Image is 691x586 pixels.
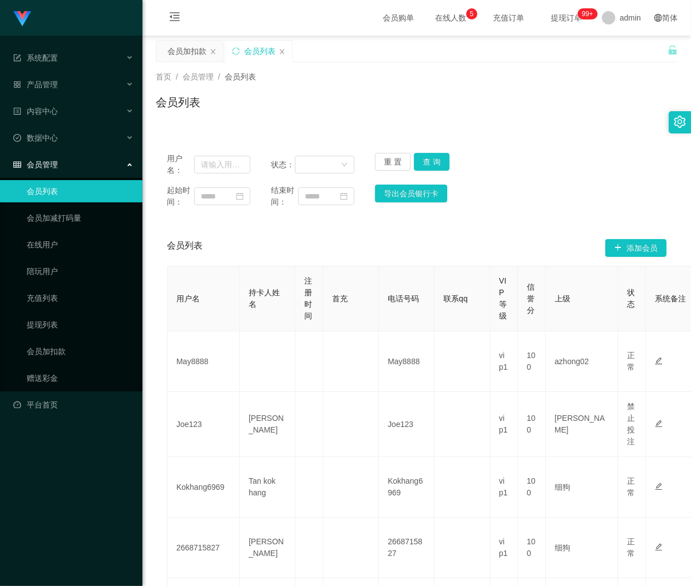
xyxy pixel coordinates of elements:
div: 会员列表 [244,41,275,62]
img: logo.9652507e.png [13,11,31,27]
p: 5 [470,8,474,19]
span: 结束时间： [271,185,298,208]
i: 图标: calendar [340,192,348,200]
span: 产品管理 [13,80,58,89]
button: 重 置 [375,153,411,171]
td: vip1 [490,457,518,518]
span: 注册时间 [304,276,312,320]
td: May8888 [379,331,435,392]
a: 会员加扣款 [27,340,134,362]
td: Joe123 [379,392,435,457]
span: 系统配置 [13,53,58,62]
td: 细狗 [546,518,618,578]
a: 会员加减打码量 [27,207,134,229]
span: 系统备注 [655,294,686,303]
i: 图标: edit [655,543,663,551]
i: 图标: menu-fold [156,1,194,36]
span: 禁止投注 [627,402,635,446]
td: vip1 [490,331,518,392]
td: vip1 [490,518,518,578]
span: / [176,72,178,81]
button: 导出会员银行卡 [375,185,447,202]
sup: 1168 [578,8,598,19]
i: 图标: form [13,54,21,62]
span: 充值订单 [487,14,530,22]
span: 起始时间： [167,185,194,208]
a: 在线用户 [27,234,134,256]
span: 内容中心 [13,107,58,116]
a: 充值列表 [27,287,134,309]
span: 状态 [627,288,635,309]
td: Kokhang6969 [379,457,435,518]
i: 图标: edit [655,357,663,365]
a: 赠送彩金 [27,367,134,389]
i: 图标: global [654,14,662,22]
i: 图标: profile [13,107,21,115]
span: 会员列表 [167,239,203,257]
span: / [218,72,220,81]
span: 在线人数 [430,14,472,22]
span: 会员管理 [13,160,58,169]
i: 图标: appstore-o [13,81,21,88]
td: [PERSON_NAME] [240,392,295,457]
i: 图标: close [210,48,216,55]
td: Tan kok hang [240,457,295,518]
span: 数据中心 [13,133,58,142]
td: 100 [518,331,546,392]
button: 查 询 [414,153,450,171]
i: 图标: table [13,161,21,168]
td: 细狗 [546,457,618,518]
i: 图标: sync [232,47,240,55]
td: 100 [518,457,546,518]
td: vip1 [490,392,518,457]
button: 图标: plus添加会员 [605,239,667,257]
span: VIP等级 [499,276,507,320]
span: 提现订单 [545,14,588,22]
span: 会员管理 [182,72,214,81]
td: 100 [518,518,546,578]
span: 会员列表 [225,72,256,81]
span: 正常 [627,351,635,371]
td: May8888 [167,331,240,392]
td: 2668715827 [379,518,435,578]
td: Kokhang6969 [167,457,240,518]
input: 请输入用户名 [194,156,250,173]
span: 信誉分 [527,282,535,315]
a: 陪玩用户 [27,260,134,282]
i: 图标: close [279,48,285,55]
span: 电话号码 [388,294,419,303]
span: 持卡人姓名 [249,288,280,309]
a: 会员列表 [27,180,134,202]
a: 提现列表 [27,314,134,336]
span: 联系qq [443,294,468,303]
td: azhong02 [546,331,618,392]
span: 首页 [156,72,171,81]
td: [PERSON_NAME] [240,518,295,578]
span: 上级 [555,294,570,303]
span: 用户名 [176,294,200,303]
i: 图标: setting [674,116,686,128]
td: 2668715827 [167,518,240,578]
td: 100 [518,392,546,457]
td: Joe123 [167,392,240,457]
h1: 会员列表 [156,94,200,111]
sup: 5 [466,8,477,19]
span: 用户名： [167,153,194,176]
i: 图标: calendar [236,192,244,200]
i: 图标: edit [655,420,663,428]
div: 会员加扣款 [167,41,206,62]
span: 首充 [332,294,348,303]
td: [PERSON_NAME] [546,392,618,457]
i: 图标: check-circle-o [13,134,21,142]
span: 状态： [271,159,295,171]
span: 正常 [627,537,635,558]
i: 图标: down [341,161,348,169]
i: 图标: unlock [668,45,678,55]
a: 图标: dashboard平台首页 [13,394,134,416]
